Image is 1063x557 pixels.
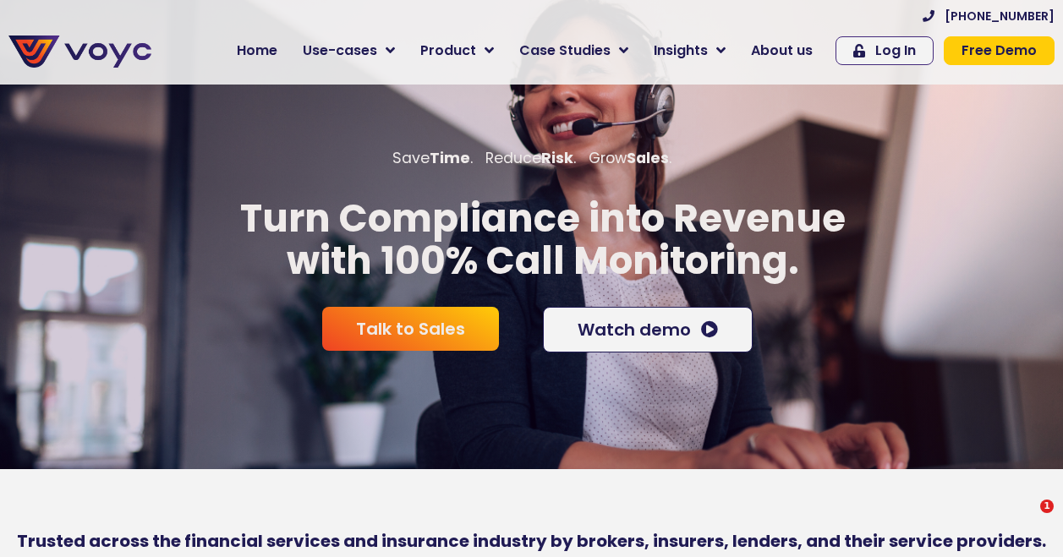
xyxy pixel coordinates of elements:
a: [PHONE_NUMBER] [923,10,1055,22]
span: Case Studies [519,41,611,61]
a: Talk to Sales [322,307,499,351]
span: Free Demo [962,44,1037,57]
a: Watch demo [543,307,753,352]
span: Use-cases [303,41,377,61]
iframe: Intercom live chat [1005,500,1046,540]
span: Insights [654,41,708,61]
a: Home [224,34,290,68]
b: Time [430,148,470,168]
span: 1 [1040,500,1054,513]
span: Watch demo [578,321,691,338]
b: Trusted across the financial services and insurance industry by brokers, insurers, lenders, and t... [17,529,1046,553]
a: Log In [836,36,934,65]
span: About us [751,41,813,61]
b: Risk [541,148,573,168]
a: Free Demo [944,36,1055,65]
span: Log In [875,44,916,57]
span: Talk to Sales [356,320,465,337]
a: Insights [641,34,738,68]
span: [PHONE_NUMBER] [945,10,1055,22]
a: About us [738,34,825,68]
a: Use-cases [290,34,408,68]
a: Product [408,34,507,68]
a: Case Studies [507,34,641,68]
span: Home [237,41,277,61]
b: Sales [627,148,669,168]
span: Product [420,41,476,61]
img: voyc-full-logo [8,35,151,68]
